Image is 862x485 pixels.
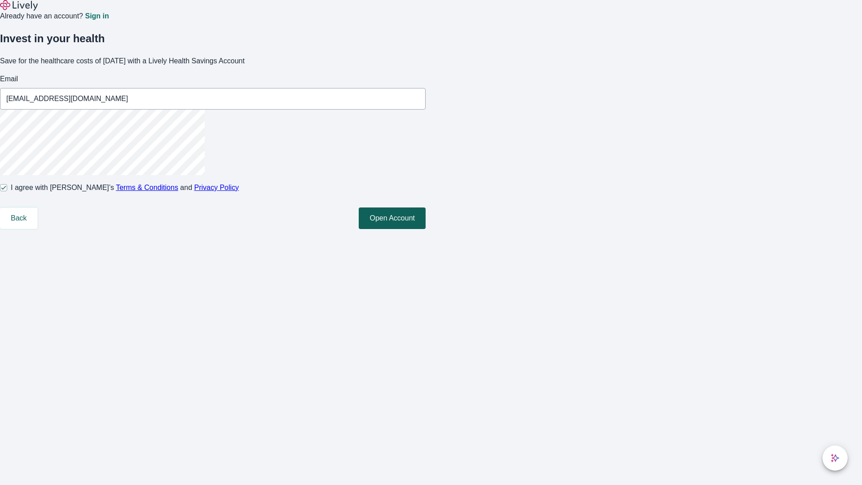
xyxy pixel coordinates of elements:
svg: Lively AI Assistant [831,454,840,463]
button: chat [822,445,848,471]
a: Sign in [85,13,109,20]
a: Terms & Conditions [116,184,178,191]
button: Open Account [359,207,426,229]
span: I agree with [PERSON_NAME]’s and [11,182,239,193]
a: Privacy Policy [194,184,239,191]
